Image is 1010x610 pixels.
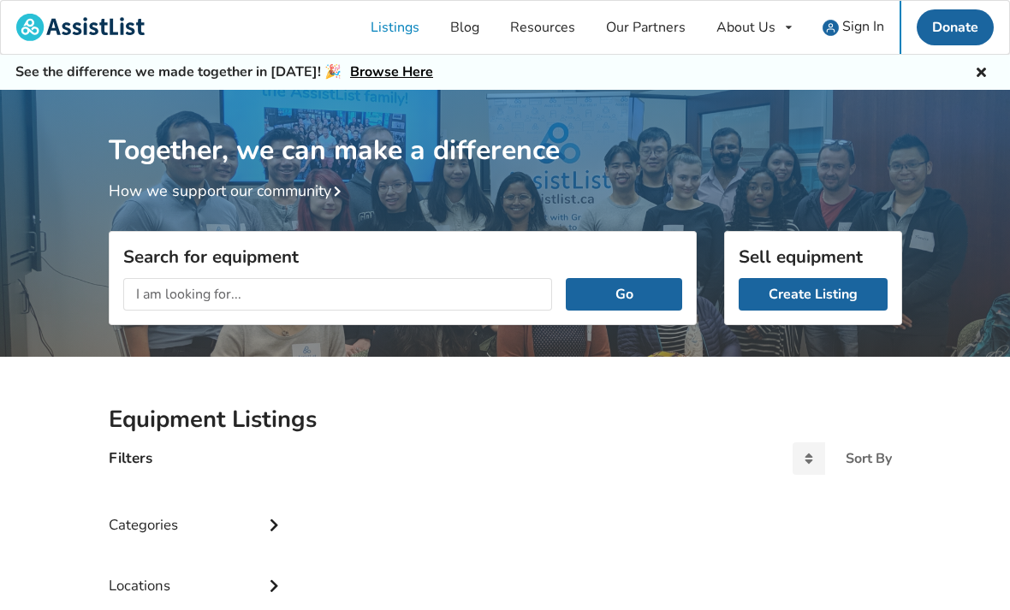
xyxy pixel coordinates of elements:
a: Our Partners [591,1,701,54]
img: assistlist-logo [16,14,145,41]
div: Locations [109,542,287,603]
img: user icon [823,20,839,36]
h1: Together, we can make a difference [109,90,902,168]
a: Resources [495,1,591,54]
a: Listings [355,1,435,54]
div: Sort By [846,452,892,465]
h3: Sell equipment [739,246,888,268]
h3: Search for equipment [123,246,682,268]
h5: See the difference we made together in [DATE]! 🎉 [15,63,433,81]
div: About Us [716,21,775,34]
h2: Equipment Listings [109,405,902,435]
a: Browse Here [350,62,433,81]
button: Go [566,278,681,311]
a: How we support our community [109,181,348,201]
div: Categories [109,482,287,542]
h4: Filters [109,448,152,468]
span: Sign In [842,17,884,36]
a: Blog [435,1,495,54]
a: Donate [917,9,994,45]
a: user icon Sign In [807,1,900,54]
a: Create Listing [739,278,888,311]
input: I am looking for... [123,278,553,311]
